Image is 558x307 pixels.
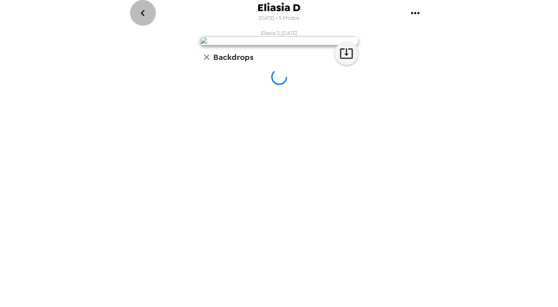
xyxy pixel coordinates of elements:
[261,30,297,36] span: Eliasia D , [DATE]
[121,85,438,106] p: Preparing backdrops. This may take a minute.
[257,2,301,13] span: Eliasia D
[213,51,253,63] h6: Backdrops
[259,13,299,24] span: [DATE] • 5 Photos
[200,36,359,45] img: user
